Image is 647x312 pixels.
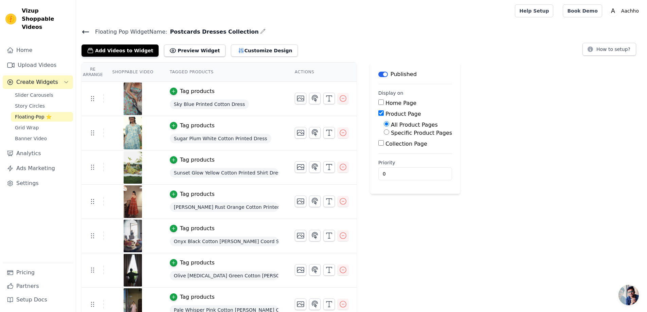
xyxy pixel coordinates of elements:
[3,162,73,175] a: Ads Marketing
[295,196,306,207] button: Change Thumbnail
[3,266,73,279] a: Pricing
[563,4,602,17] a: Book Demo
[618,285,639,305] div: Open chat
[385,141,427,147] label: Collection Page
[170,156,215,164] button: Tag products
[608,5,642,17] button: A Aachho
[260,27,266,36] div: Edit Name
[22,7,70,31] span: Vizup Shoppable Videos
[3,58,73,72] a: Upload Videos
[3,43,73,57] a: Home
[11,123,73,132] a: Grid Wrap
[123,254,142,287] img: vizup-images-ff90.png
[378,90,403,96] legend: Display on
[11,101,73,111] a: Story Circles
[170,224,215,233] button: Tag products
[287,62,357,82] th: Actions
[295,93,306,104] button: Change Thumbnail
[3,75,73,89] button: Create Widgets
[170,87,215,95] button: Tag products
[295,161,306,173] button: Change Thumbnail
[582,43,636,56] button: How to setup?
[295,298,306,310] button: Change Thumbnail
[16,78,58,86] span: Create Widgets
[11,90,73,100] a: Slider Carousels
[15,92,53,98] span: Slider Carousels
[3,279,73,293] a: Partners
[231,44,298,57] button: Customize Design
[170,168,278,178] span: Sunset Glow Yellow Cotton Printed Shirt Dress
[180,87,215,95] div: Tag products
[391,70,417,78] p: Published
[170,271,278,280] span: Olive [MEDICAL_DATA] Green Cotton [PERSON_NAME] Coord Set
[123,151,142,184] img: vizup-images-f787.png
[164,44,225,57] button: Preview Widget
[170,202,278,212] span: [PERSON_NAME] Rust Orange Cotton Printed Dress
[611,7,615,14] text: A
[180,259,215,267] div: Tag products
[15,135,47,142] span: Banner Video
[162,62,287,82] th: Tagged Products
[167,28,258,36] span: Postcards Dresses Collection
[170,134,271,143] span: Sugar Plum White Cotton Printed Dress
[104,62,161,82] th: Shoppable Video
[180,122,215,130] div: Tag products
[378,159,452,166] label: Priority
[180,224,215,233] div: Tag products
[180,156,215,164] div: Tag products
[391,130,452,136] label: Specific Product Pages
[123,220,142,252] img: vizup-images-aff4.png
[3,293,73,307] a: Setup Docs
[385,111,421,117] label: Product Page
[3,177,73,190] a: Settings
[170,122,215,130] button: Tag products
[582,48,636,54] a: How to setup?
[170,99,249,109] span: Sky Blue Printed Cotton Dress
[15,103,45,109] span: Story Circles
[295,127,306,139] button: Change Thumbnail
[15,113,52,120] span: Floating-Pop ⭐
[82,44,159,57] button: Add Videos to Widget
[123,82,142,115] img: vizup-images-5484.png
[11,134,73,143] a: Banner Video
[180,190,215,198] div: Tag products
[391,122,438,128] label: All Product Pages
[82,62,104,82] th: Re Arrange
[618,5,642,17] p: Aachho
[123,185,142,218] img: vizup-images-5088.png
[11,112,73,122] a: Floating-Pop ⭐
[170,237,278,246] span: Onyx Black Cotton [PERSON_NAME] Coord Set
[170,293,215,301] button: Tag products
[170,190,215,198] button: Tag products
[295,230,306,241] button: Change Thumbnail
[15,124,39,131] span: Grid Wrap
[90,28,167,36] span: Floating Pop Widget Name:
[515,4,553,17] a: Help Setup
[385,100,416,106] label: Home Page
[180,293,215,301] div: Tag products
[123,117,142,149] img: vizup-images-2878.png
[3,147,73,160] a: Analytics
[5,14,16,24] img: Vizup
[295,264,306,276] button: Change Thumbnail
[170,259,215,267] button: Tag products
